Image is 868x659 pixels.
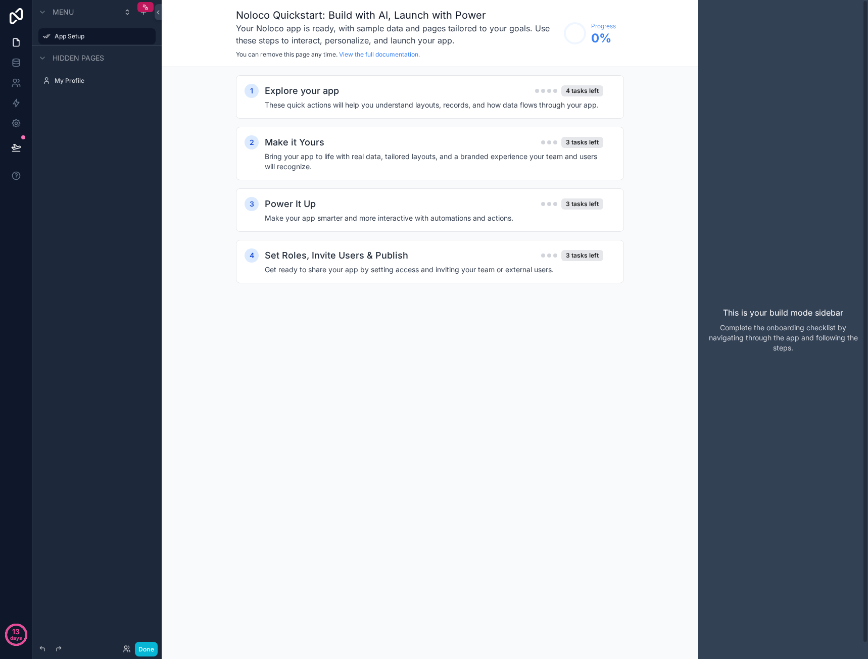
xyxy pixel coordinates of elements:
p: 13 [12,627,20,637]
div: 3 tasks left [561,198,603,210]
h2: Power It Up [265,197,316,211]
div: 2 [245,135,259,149]
span: Progress [591,22,616,30]
h2: Set Roles, Invite Users & Publish [265,248,408,263]
div: 3 [245,197,259,211]
span: You can remove this page any time. [236,50,337,58]
span: Hidden pages [53,53,104,63]
div: 4 tasks left [561,85,603,96]
h2: Make it Yours [265,135,324,149]
div: scrollable content [162,67,698,312]
h4: Bring your app to life with real data, tailored layouts, and a branded experience your team and u... [265,151,603,172]
span: Menu [53,7,74,17]
h4: Get ready to share your app by setting access and inviting your team or external users. [265,265,603,275]
a: View the full documentation. [339,50,420,58]
h3: Your Noloco app is ready, with sample data and pages tailored to your goals. Use these steps to i... [236,22,559,46]
span: 0 % [591,30,616,46]
label: My Profile [55,77,154,85]
h2: Explore your app [265,84,339,98]
h1: Noloco Quickstart: Build with AI, Launch with Power [236,8,559,22]
h4: These quick actions will help you understand layouts, records, and how data flows through your app. [265,100,603,110]
p: days [10,631,22,645]
div: 1 [245,84,259,98]
div: 3 tasks left [561,137,603,148]
label: App Setup [55,32,150,40]
p: This is your build mode sidebar [723,307,843,319]
div: 4 [245,248,259,263]
div: 3 tasks left [561,250,603,261]
h4: Make your app smarter and more interactive with automations and actions. [265,213,603,223]
p: Complete the onboarding checklist by navigating through the app and following the steps. [706,323,860,353]
button: Done [135,642,158,656]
